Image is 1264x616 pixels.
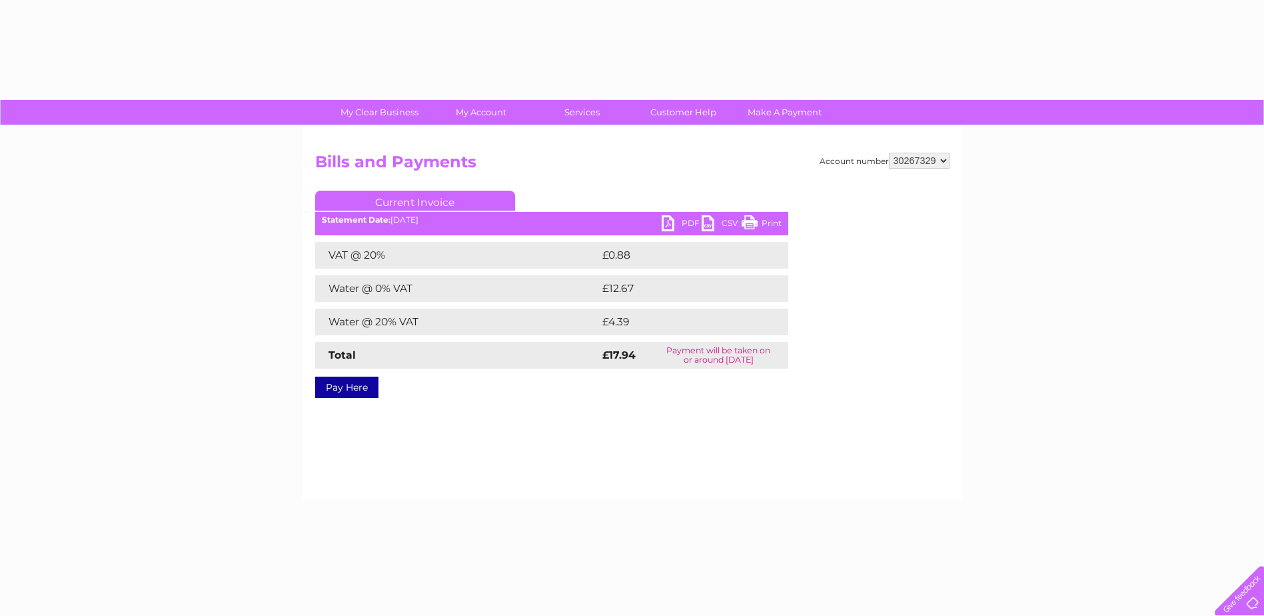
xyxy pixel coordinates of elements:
[730,100,840,125] a: Make A Payment
[820,153,949,169] div: Account number
[328,349,356,361] strong: Total
[599,309,757,335] td: £4.39
[315,242,599,269] td: VAT @ 20%
[315,153,949,178] h2: Bills and Payments
[315,309,599,335] td: Water @ 20% VAT
[315,377,378,398] a: Pay Here
[322,215,390,225] b: Statement Date:
[662,215,702,235] a: PDF
[315,215,788,225] div: [DATE]
[702,215,742,235] a: CSV
[602,349,636,361] strong: £17.94
[742,215,782,235] a: Print
[599,242,758,269] td: £0.88
[527,100,637,125] a: Services
[315,191,515,211] a: Current Invoice
[599,275,760,302] td: £12.67
[426,100,536,125] a: My Account
[324,100,434,125] a: My Clear Business
[649,342,788,369] td: Payment will be taken on or around [DATE]
[628,100,738,125] a: Customer Help
[315,275,599,302] td: Water @ 0% VAT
